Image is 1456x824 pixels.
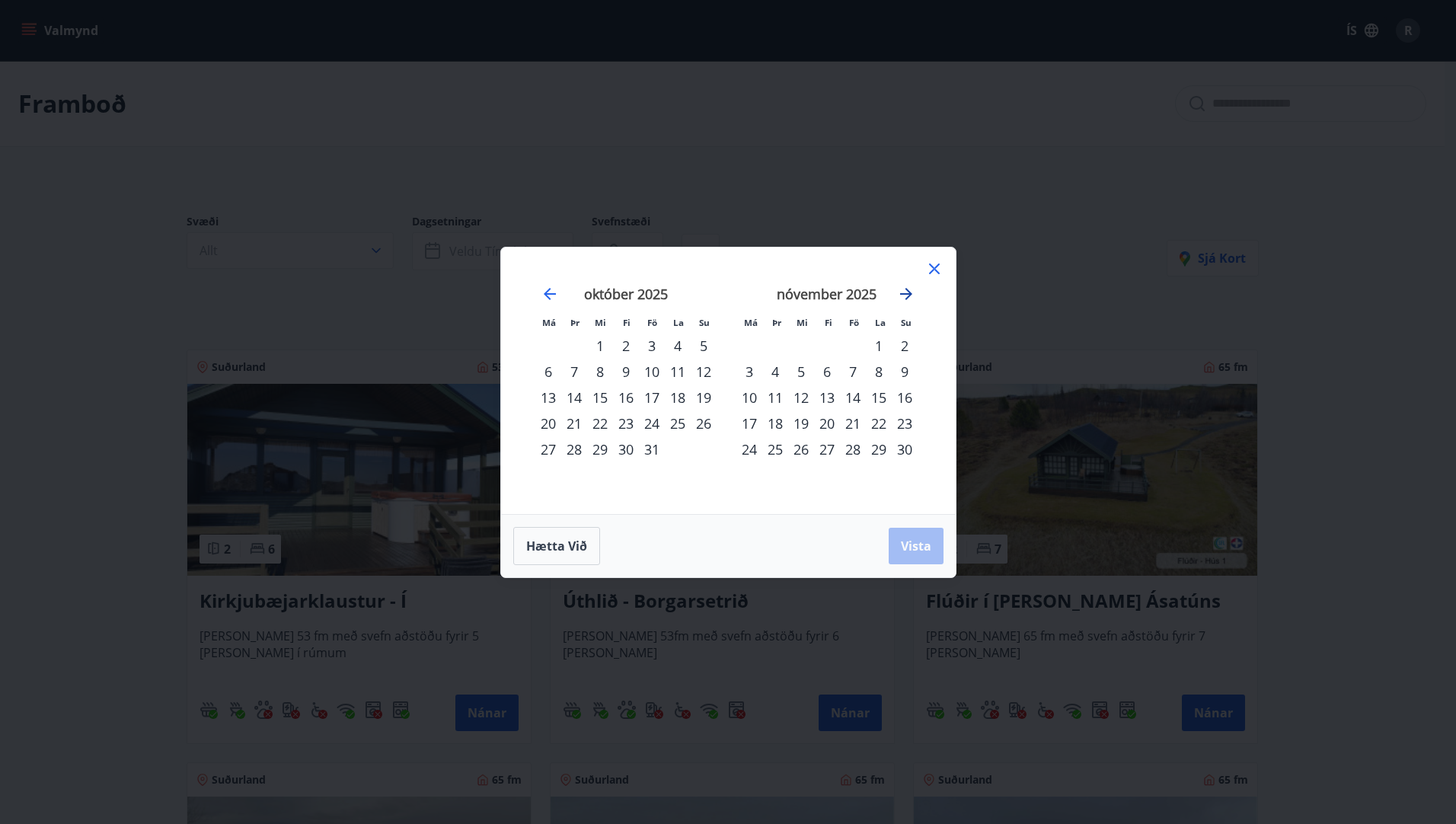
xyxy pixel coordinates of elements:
td: Choose miðvikudagur, 5. nóvember 2025 as your check-in date. It’s available. [788,359,814,385]
td: Choose fimmtudagur, 27. nóvember 2025 as your check-in date. It’s available. [814,436,840,462]
td: Choose föstudagur, 10. október 2025 as your check-in date. It’s available. [639,359,665,385]
td: Choose laugardagur, 25. október 2025 as your check-in date. It’s available. [665,410,691,436]
strong: október 2025 [584,285,668,303]
div: 27 [814,436,840,462]
td: Choose sunnudagur, 23. nóvember 2025 as your check-in date. It’s available. [892,410,918,436]
td: Choose þriðjudagur, 7. október 2025 as your check-in date. It’s available. [561,359,587,385]
td: Choose fimmtudagur, 23. október 2025 as your check-in date. It’s available. [613,410,639,436]
td: Choose föstudagur, 14. nóvember 2025 as your check-in date. It’s available. [840,385,866,410]
div: 13 [814,385,840,410]
span: Hætta við [526,538,587,554]
td: Choose sunnudagur, 26. október 2025 as your check-in date. It’s available. [691,410,717,436]
td: Choose laugardagur, 18. október 2025 as your check-in date. It’s available. [665,385,691,410]
div: 19 [691,385,717,410]
td: Choose fimmtudagur, 13. nóvember 2025 as your check-in date. It’s available. [814,385,840,410]
td: Choose þriðjudagur, 25. nóvember 2025 as your check-in date. It’s available. [762,436,788,462]
td: Choose miðvikudagur, 19. nóvember 2025 as your check-in date. It’s available. [788,410,814,436]
div: 12 [788,385,814,410]
div: 11 [762,385,788,410]
td: Choose mánudagur, 13. október 2025 as your check-in date. It’s available. [535,385,561,410]
td: Choose mánudagur, 24. nóvember 2025 as your check-in date. It’s available. [736,436,762,462]
div: 4 [665,333,691,359]
div: 5 [788,359,814,385]
div: 5 [691,333,717,359]
div: 6 [814,359,840,385]
td: Choose sunnudagur, 16. nóvember 2025 as your check-in date. It’s available. [892,385,918,410]
div: 1 [866,333,892,359]
small: Þr [570,317,580,328]
td: Choose mánudagur, 27. október 2025 as your check-in date. It’s available. [535,436,561,462]
div: 18 [665,385,691,410]
td: Choose fimmtudagur, 6. nóvember 2025 as your check-in date. It’s available. [814,359,840,385]
td: Choose þriðjudagur, 18. nóvember 2025 as your check-in date. It’s available. [762,410,788,436]
td: Choose föstudagur, 7. nóvember 2025 as your check-in date. It’s available. [840,359,866,385]
small: Fi [825,317,832,328]
small: Fö [849,317,859,328]
div: 22 [866,410,892,436]
div: 8 [587,359,613,385]
small: Su [699,317,710,328]
div: 30 [613,436,639,462]
div: 21 [840,410,866,436]
td: Choose sunnudagur, 19. október 2025 as your check-in date. It’s available. [691,385,717,410]
td: Choose sunnudagur, 12. október 2025 as your check-in date. It’s available. [691,359,717,385]
div: 26 [691,410,717,436]
div: 2 [892,333,918,359]
div: 22 [587,410,613,436]
div: 14 [840,385,866,410]
small: Þr [772,317,781,328]
td: Choose sunnudagur, 30. nóvember 2025 as your check-in date. It’s available. [892,436,918,462]
div: 31 [639,436,665,462]
div: 25 [762,436,788,462]
small: Fö [647,317,657,328]
small: La [673,317,684,328]
div: 10 [736,385,762,410]
small: Má [744,317,758,328]
div: 25 [665,410,691,436]
td: Choose miðvikudagur, 29. október 2025 as your check-in date. It’s available. [587,436,613,462]
td: Choose laugardagur, 15. nóvember 2025 as your check-in date. It’s available. [866,385,892,410]
td: Choose miðvikudagur, 15. október 2025 as your check-in date. It’s available. [587,385,613,410]
td: Choose laugardagur, 22. nóvember 2025 as your check-in date. It’s available. [866,410,892,436]
div: 24 [639,410,665,436]
div: Move backward to switch to the previous month. [541,285,559,303]
div: 15 [587,385,613,410]
div: 11 [665,359,691,385]
td: Choose sunnudagur, 2. nóvember 2025 as your check-in date. It’s available. [892,333,918,359]
div: 28 [840,436,866,462]
td: Choose þriðjudagur, 28. október 2025 as your check-in date. It’s available. [561,436,587,462]
div: 4 [762,359,788,385]
div: 27 [535,436,561,462]
div: 15 [866,385,892,410]
td: Choose laugardagur, 11. október 2025 as your check-in date. It’s available. [665,359,691,385]
td: Choose mánudagur, 6. október 2025 as your check-in date. It’s available. [535,359,561,385]
div: 24 [736,436,762,462]
div: 17 [639,385,665,410]
div: Move forward to switch to the next month. [897,285,915,303]
td: Choose þriðjudagur, 21. október 2025 as your check-in date. It’s available. [561,410,587,436]
td: Choose fimmtudagur, 2. október 2025 as your check-in date. It’s available. [613,333,639,359]
small: Má [542,317,556,328]
div: 23 [613,410,639,436]
td: Choose miðvikudagur, 1. október 2025 as your check-in date. It’s available. [587,333,613,359]
div: 14 [561,385,587,410]
div: 19 [788,410,814,436]
td: Choose miðvikudagur, 22. október 2025 as your check-in date. It’s available. [587,410,613,436]
div: 8 [866,359,892,385]
small: Mi [595,317,606,328]
div: 26 [788,436,814,462]
div: 28 [561,436,587,462]
strong: nóvember 2025 [777,285,876,303]
td: Choose mánudagur, 20. október 2025 as your check-in date. It’s available. [535,410,561,436]
td: Choose laugardagur, 8. nóvember 2025 as your check-in date. It’s available. [866,359,892,385]
div: 3 [736,359,762,385]
div: 20 [535,410,561,436]
td: Choose föstudagur, 28. nóvember 2025 as your check-in date. It’s available. [840,436,866,462]
div: 29 [866,436,892,462]
td: Choose þriðjudagur, 4. nóvember 2025 as your check-in date. It’s available. [762,359,788,385]
td: Choose föstudagur, 31. október 2025 as your check-in date. It’s available. [639,436,665,462]
div: 13 [535,385,561,410]
td: Choose laugardagur, 1. nóvember 2025 as your check-in date. It’s available. [866,333,892,359]
td: Choose föstudagur, 24. október 2025 as your check-in date. It’s available. [639,410,665,436]
td: Choose fimmtudagur, 30. október 2025 as your check-in date. It’s available. [613,436,639,462]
